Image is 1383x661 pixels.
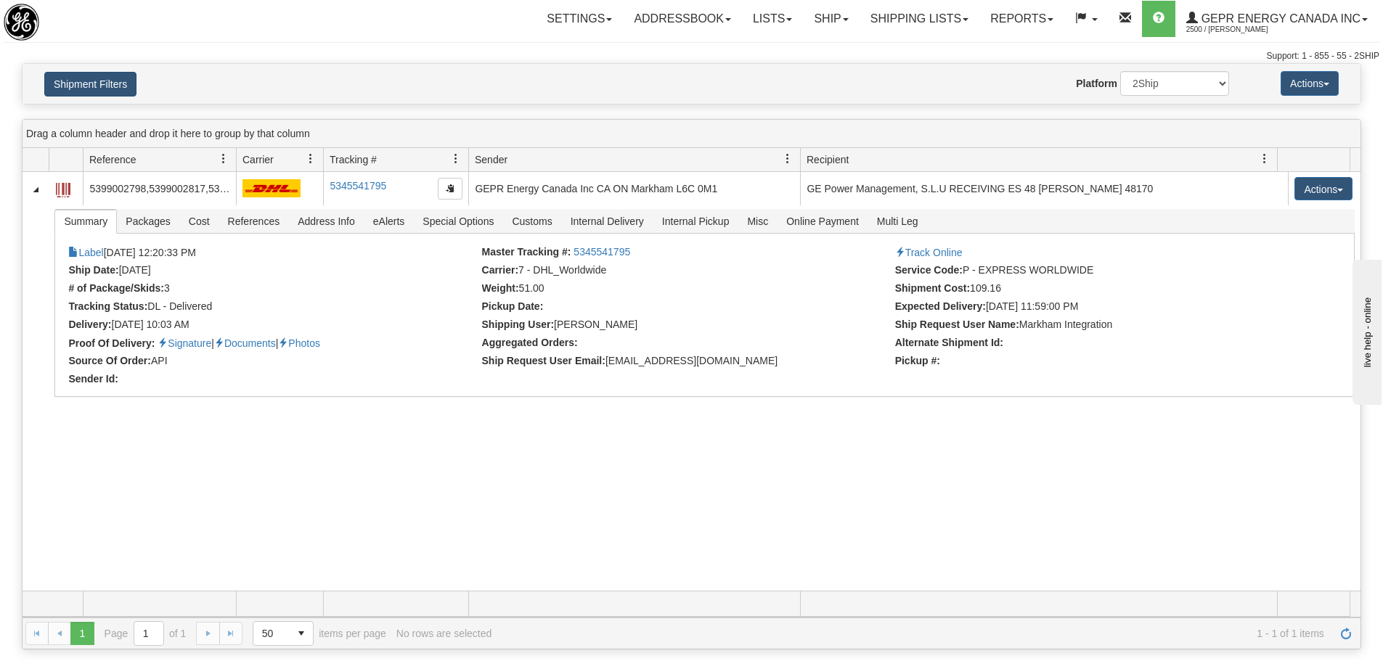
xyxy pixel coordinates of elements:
a: Ship [803,1,859,37]
strong: Shipment Cost: [895,282,970,294]
img: logo2500.jpg [4,4,39,41]
li: [DATE] 10:03 AM [68,319,478,333]
button: Copy to clipboard [438,178,462,200]
th: Press ctrl + space to group [323,148,468,172]
strong: Master Tracking #: [482,246,571,258]
strong: Carrier: [482,264,519,276]
span: Sender [475,152,507,167]
a: Shipping lists [860,1,979,37]
strong: Delivery: [68,319,111,330]
div: No rows are selected [396,628,492,639]
span: eAlerts [364,210,414,233]
li: [DATE] [68,264,478,279]
span: Multi Leg [868,210,927,233]
strong: Proof Of Delivery: [68,337,155,349]
strong: Sender Id: [68,373,118,385]
strong: Pickup Date: [482,300,544,312]
span: Address Info [289,210,364,233]
a: Proof of delivery images [278,337,320,349]
th: Press ctrl + space to group [83,148,236,172]
td: 5399002798,5399002817,5399002825 [83,172,236,205]
strong: Ship Date: [68,264,118,276]
td: GEPR Energy Canada Inc CA ON Markham L6C 0M1 [468,172,800,205]
span: 50 [262,626,281,641]
a: Refresh [1334,622,1358,645]
span: Reference [89,152,136,167]
a: Settings [536,1,623,37]
strong: Source Of Order: [68,355,151,366]
label: Platform [1076,76,1117,91]
span: Internal Delivery [562,210,653,233]
span: Online Payment [778,210,868,233]
span: Internal Pickup [653,210,738,233]
strong: Service Code: [895,264,963,276]
a: Carrier filter column settings [298,147,323,171]
div: grid grouping header [23,120,1360,148]
li: DL - Delivered [68,300,478,315]
li: [DATE] 11:59:00 PM [895,300,1305,315]
li: | | [68,337,478,351]
th: Press ctrl + space to group [49,148,83,172]
a: Reference filter column settings [211,147,236,171]
button: Actions [1281,71,1339,96]
span: Page sizes drop down [253,621,314,646]
th: Press ctrl + space to group [1277,148,1350,172]
div: Support: 1 - 855 - 55 - 2SHIP [4,50,1379,62]
span: Tracking # [330,152,377,167]
a: Recipient filter column settings [1252,147,1277,171]
li: 7 - DHL_Worldwide [482,264,892,279]
iframe: chat widget [1350,256,1382,404]
li: 3 [68,282,478,297]
a: Proof of delivery signature [158,337,211,349]
span: select [290,622,313,645]
strong: Tracking Status: [68,300,147,312]
strong: Shipping User: [482,319,555,330]
span: Page 1 [70,622,94,645]
strong: Weight: [482,282,519,294]
td: GE Power Management, S.L.U RECEIVING ES 48 [PERSON_NAME] 48170 [800,172,1288,205]
strong: # of Package/Skids: [68,282,164,294]
span: Summary [55,210,116,233]
li: P - EXPRESS WORLDWIDE [895,264,1305,279]
strong: Aggregated Orders: [482,337,578,348]
input: Page 1 [134,622,163,645]
span: Carrier [242,152,274,167]
span: Special Options [414,210,502,233]
th: Press ctrl + space to group [468,148,800,172]
a: Track Online [895,247,963,258]
a: Lists [742,1,803,37]
span: 1 - 1 of 1 items [502,628,1324,639]
span: Customs [503,210,560,233]
a: Sender filter column settings [775,147,800,171]
a: 5345541795 [574,246,630,258]
a: Label [56,176,70,200]
strong: Ship Request User Email: [482,355,605,366]
img: 7 - DHL_Worldwide [242,179,301,197]
span: Cost [180,210,219,233]
li: 109.16 [895,282,1305,297]
li: 51.00 [482,282,892,297]
div: live help - online [11,12,134,23]
a: Tracking # filter column settings [444,147,468,171]
a: GEPR Energy Canada Inc 2500 / [PERSON_NAME] [1175,1,1379,37]
li: Brian Salas (29971) [482,319,892,333]
a: Collapse [28,182,43,197]
th: Press ctrl + space to group [800,148,1277,172]
li: Markham Integration [895,319,1305,333]
span: items per page [253,621,386,646]
span: Recipient [807,152,849,167]
a: 5345541795 [330,180,386,192]
li: [DATE] 12:20:33 PM [68,246,478,260]
strong: Expected Delivery: [895,300,986,312]
strong: Alternate Shipment Id: [895,337,1003,348]
span: References [219,210,289,233]
a: Label [68,247,103,258]
a: Proof of delivery documents [214,337,276,349]
button: Shipment Filters [44,72,136,97]
a: Reports [979,1,1064,37]
span: Page of 1 [105,621,187,646]
li: [EMAIL_ADDRESS][DOMAIN_NAME] [482,355,892,369]
span: GEPR Energy Canada Inc [1198,12,1360,25]
strong: Pickup #: [895,355,940,366]
li: API [68,355,478,369]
